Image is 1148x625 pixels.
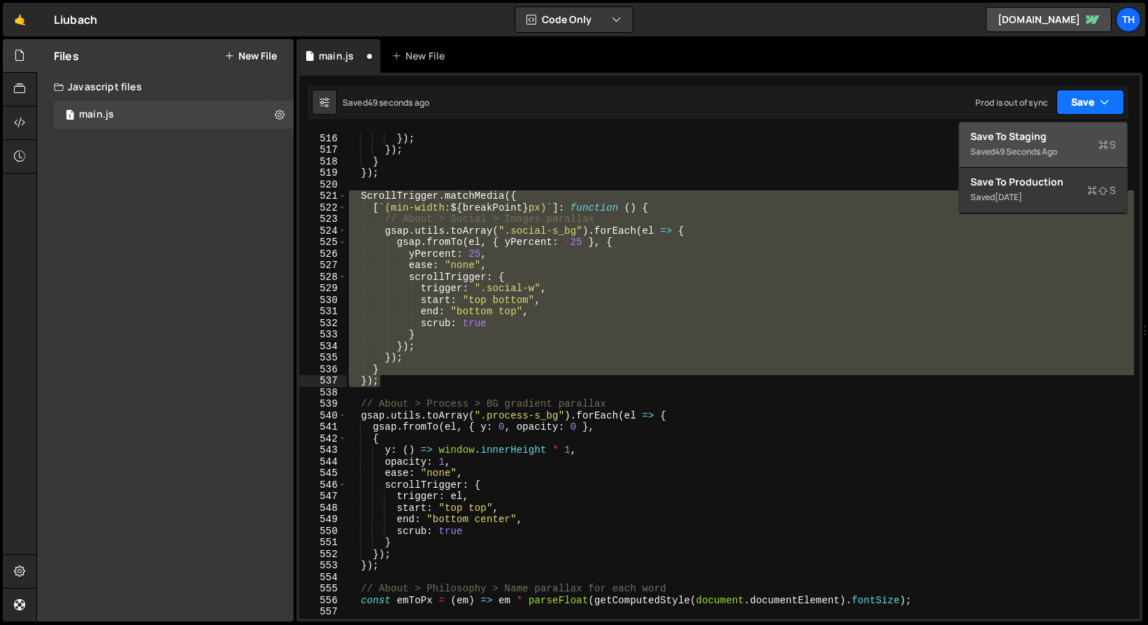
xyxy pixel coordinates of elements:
[299,190,347,202] div: 521
[299,306,347,318] div: 531
[299,491,347,503] div: 547
[299,295,347,307] div: 530
[995,146,1057,157] div: 49 seconds ago
[299,595,347,607] div: 556
[299,503,347,514] div: 548
[368,97,429,108] div: 49 seconds ago
[299,572,347,584] div: 554
[299,225,347,237] div: 524
[959,122,1127,168] button: Save to StagingS Saved49 seconds ago
[299,156,347,168] div: 518
[959,168,1127,213] button: Save to ProductionS Saved[DATE]
[299,560,347,572] div: 553
[299,479,347,491] div: 546
[299,526,347,538] div: 550
[299,202,347,214] div: 522
[299,468,347,479] div: 545
[299,318,347,330] div: 532
[299,213,347,225] div: 523
[299,167,347,179] div: 519
[54,11,97,28] div: Liubach
[299,375,347,387] div: 537
[299,133,347,145] div: 516
[515,7,633,32] button: Code Only
[54,48,79,64] h2: Files
[299,248,347,260] div: 526
[299,329,347,341] div: 533
[299,549,347,561] div: 552
[970,175,1116,189] div: Save to Production
[299,537,347,549] div: 551
[299,144,347,156] div: 517
[3,3,37,36] a: 🤙
[299,410,347,422] div: 540
[299,352,347,364] div: 535
[37,73,294,101] div: Javascript files
[1087,183,1116,197] span: S
[54,101,294,129] div: 16256/43835.js
[343,97,429,108] div: Saved
[970,189,1116,206] div: Saved
[392,49,450,63] div: New File
[299,583,347,595] div: 555
[299,421,347,433] div: 541
[224,50,277,62] button: New File
[299,364,347,376] div: 536
[66,111,74,122] span: 1
[299,398,347,410] div: 539
[975,97,1048,108] div: Prod is out of sync
[970,143,1116,160] div: Saved
[299,341,347,353] div: 534
[986,7,1112,32] a: [DOMAIN_NAME]
[995,191,1022,203] div: [DATE]
[299,179,347,191] div: 520
[970,129,1116,143] div: Save to Staging
[299,444,347,456] div: 543
[299,272,347,283] div: 528
[299,387,347,399] div: 538
[319,49,354,63] div: main.js
[299,606,347,618] div: 557
[299,433,347,445] div: 542
[1098,138,1116,152] span: S
[79,108,114,121] div: main.js
[1056,90,1124,115] button: Save
[299,514,347,526] div: 549
[299,456,347,468] div: 544
[299,283,347,295] div: 529
[299,260,347,272] div: 527
[1116,7,1141,32] a: Th
[299,237,347,248] div: 525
